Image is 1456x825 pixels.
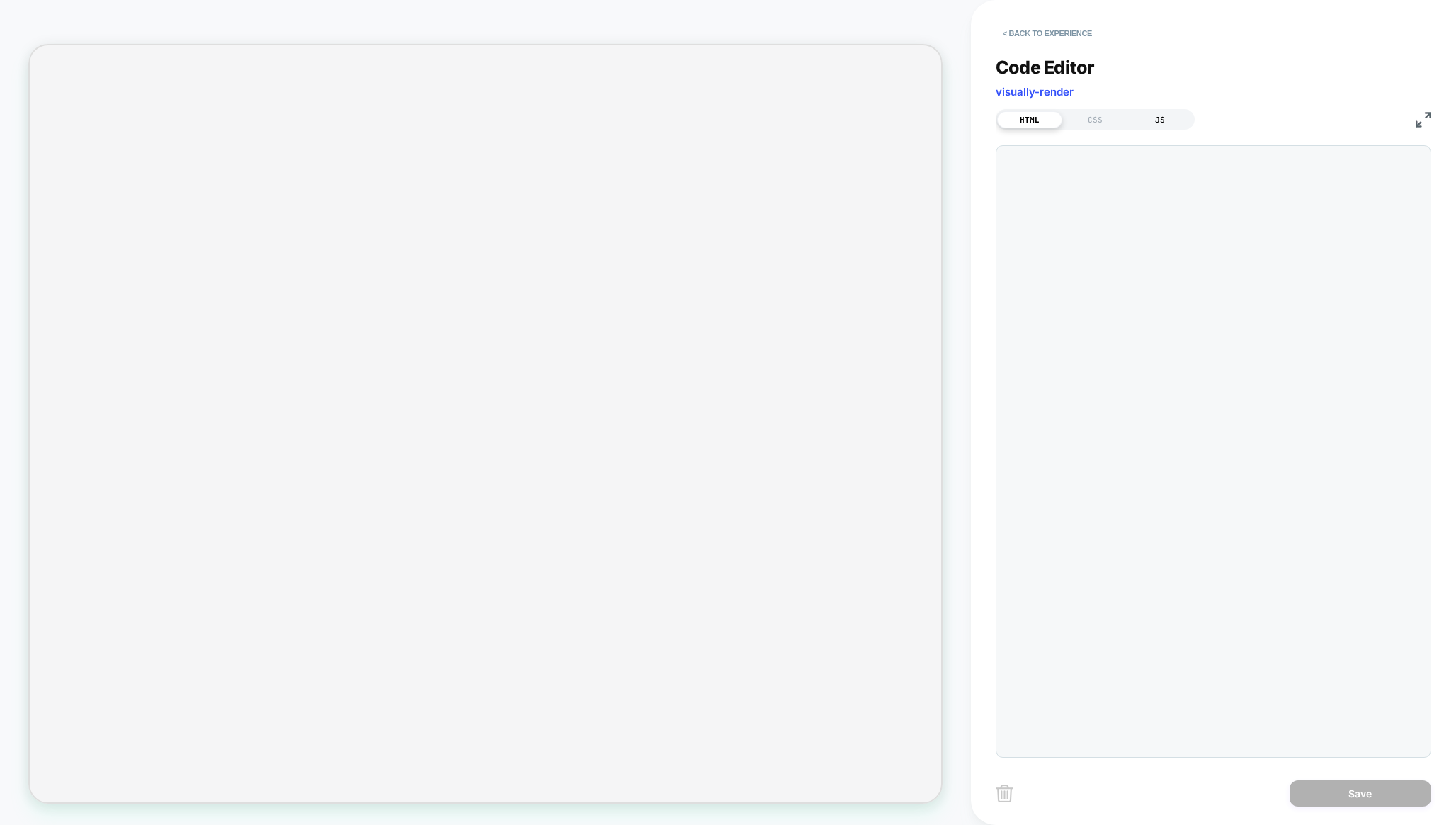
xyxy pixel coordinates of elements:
div: HTML [997,111,1062,128]
img: delete [996,785,1013,802]
button: < Back to experience [996,22,1099,45]
img: fullscreen [1416,112,1431,128]
span: Code Editor [996,57,1095,78]
div: JS [1127,111,1193,128]
span: visually-render [996,85,1074,99]
button: Save [1290,780,1431,807]
div: CSS [1062,111,1127,128]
